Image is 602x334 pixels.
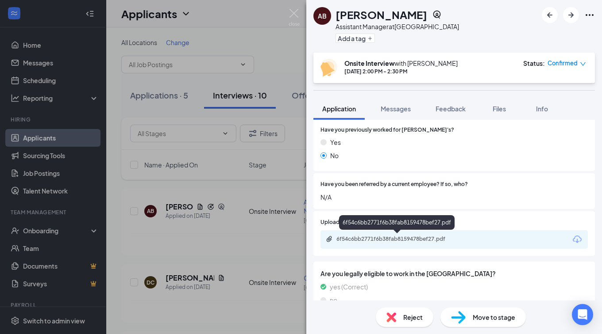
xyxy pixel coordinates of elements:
div: 6f54c6bb2771f6b38fab8159478bef27.pdf [336,235,460,243]
button: PlusAdd a tag [336,34,375,43]
span: Application [322,105,356,113]
svg: ArrowLeftNew [544,10,555,20]
a: Paperclip6f54c6bb2771f6b38fab8159478bef27.pdf [326,235,469,244]
span: Feedback [436,105,466,113]
span: yes (Correct) [330,282,368,292]
span: Confirmed [548,59,578,68]
svg: Download [572,234,583,245]
svg: ArrowRight [566,10,576,20]
div: Assistant Manager at [GEOGRAPHIC_DATA] [336,22,459,31]
span: no [330,295,337,305]
svg: SourcingTools [432,10,441,19]
span: Reject [403,312,423,322]
span: down [580,61,586,67]
button: ArrowLeftNew [542,7,558,23]
b: Onsite Interview [344,59,394,67]
span: Upload Resume [320,218,361,227]
span: Info [536,105,548,113]
span: No [330,151,339,160]
svg: Paperclip [326,235,333,243]
div: 6f54c6bb2771f6b38fab8159478bef27.pdf [339,215,455,230]
span: Move to stage [473,312,515,322]
span: Yes [330,137,341,147]
span: Have you been referred by a current employee? If so, who? [320,180,468,189]
svg: Ellipses [584,10,595,20]
span: Have you previously worked for [PERSON_NAME]'s? [320,126,454,134]
span: Are you legally eligible to work in the [GEOGRAPHIC_DATA]? [320,269,588,278]
button: ArrowRight [563,7,579,23]
span: Messages [381,105,411,113]
div: Open Intercom Messenger [572,304,593,325]
div: AB [318,11,327,20]
svg: Plus [367,36,373,41]
div: Status : [523,59,545,68]
span: N/A [320,192,588,202]
div: with [PERSON_NAME] [344,59,458,68]
div: [DATE] 2:00 PM - 2:30 PM [344,68,458,75]
h1: [PERSON_NAME] [336,7,427,22]
span: Files [493,105,506,113]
